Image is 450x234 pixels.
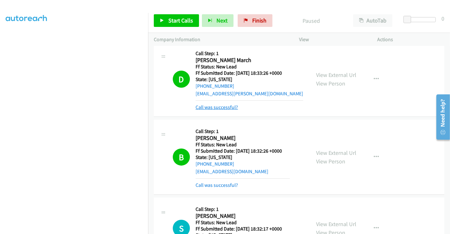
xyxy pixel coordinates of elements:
div: 0 [441,14,444,23]
h2: [PERSON_NAME] [196,212,290,220]
a: View Person [316,158,345,165]
p: Paused [281,16,342,25]
iframe: Resource Center [432,92,450,142]
h5: Ff Submitted Date: [DATE] 18:32:26 +0000 [196,148,290,154]
a: View External Url [316,220,356,228]
h5: Ff Status: New Lead [196,142,290,148]
h5: Call Step: 1 [196,206,303,212]
h2: [PERSON_NAME] [196,135,290,142]
h5: Ff Submitted Date: [DATE] 18:32:17 +0000 [196,226,303,232]
a: View External Url [316,149,356,156]
button: AutoTab [353,14,392,27]
h5: Ff Status: New Lead [196,219,303,226]
a: [PHONE_NUMBER] [196,83,234,89]
h5: Call Step: 1 [196,128,290,135]
h1: D [173,71,190,88]
h5: Ff Submitted Date: [DATE] 18:33:26 +0000 [196,70,303,76]
span: Finish [252,17,266,24]
h5: State: [US_STATE] [196,154,290,161]
span: Next [216,17,228,24]
h5: Call Step: 1 [196,50,303,57]
span: Start Calls [168,17,193,24]
p: Actions [378,36,445,43]
h5: State: [US_STATE] [196,76,303,83]
a: [EMAIL_ADDRESS][PERSON_NAME][DOMAIN_NAME] [196,91,303,97]
div: Delay between calls (in seconds) [407,17,436,22]
a: [PHONE_NUMBER] [196,161,234,167]
a: Call was successful? [196,182,238,188]
a: View Person [316,80,345,87]
h5: Ff Status: New Lead [196,64,303,70]
p: View [299,36,366,43]
a: Call was successful? [196,104,238,110]
p: Company Information [154,36,288,43]
a: View External Url [316,71,356,79]
h2: [PERSON_NAME] March [196,57,290,64]
a: Start Calls [154,14,199,27]
button: Next [202,14,234,27]
h1: B [173,149,190,166]
a: [EMAIL_ADDRESS][DOMAIN_NAME] [196,168,268,174]
a: Finish [238,14,272,27]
